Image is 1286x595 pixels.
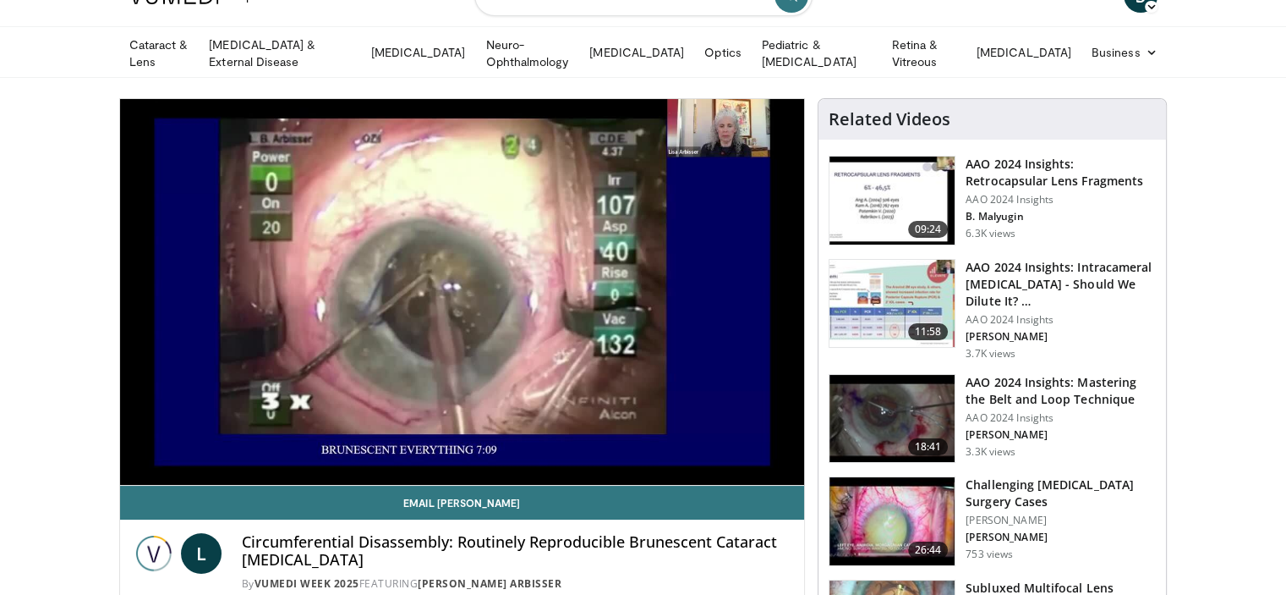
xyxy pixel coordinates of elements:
[966,445,1015,459] p: 3.3K views
[966,514,1156,527] p: [PERSON_NAME]
[966,347,1015,361] p: 3.7K views
[134,533,174,574] img: Vumedi Week 2025
[829,109,950,129] h4: Related Videos
[908,323,949,340] span: 11:58
[694,36,751,69] a: Optics
[966,374,1156,408] h3: AAO 2024 Insights: Mastering the Belt and Loop Technique
[752,36,882,70] a: Pediatric & [MEDICAL_DATA]
[829,260,955,348] img: de733f49-b136-4bdc-9e00-4021288efeb7.150x105_q85_crop-smart_upscale.jpg
[579,36,694,69] a: [MEDICAL_DATA]
[966,227,1015,240] p: 6.3K views
[829,156,1156,245] a: 09:24 AAO 2024 Insights: Retrocapsular Lens Fragments AAO 2024 Insights B. Malyugin 6.3K views
[418,576,561,591] a: [PERSON_NAME] Arbisser
[120,486,805,520] a: Email [PERSON_NAME]
[829,374,1156,464] a: 18:41 AAO 2024 Insights: Mastering the Belt and Loop Technique AAO 2024 Insights [PERSON_NAME] 3....
[199,36,360,70] a: [MEDICAL_DATA] & External Disease
[829,259,1156,361] a: 11:58 AAO 2024 Insights: Intracameral [MEDICAL_DATA] - Should We Dilute It? … AAO 2024 Insights [...
[829,375,955,463] img: 22a3a3a3-03de-4b31-bd81-a17540334f4a.150x105_q85_crop-smart_upscale.jpg
[120,99,805,486] video-js: Video Player
[966,36,1081,69] a: [MEDICAL_DATA]
[829,477,955,565] img: 05a6f048-9eed-46a7-93e1-844e43fc910c.150x105_q85_crop-smart_upscale.jpg
[966,548,1013,561] p: 753 views
[966,428,1156,442] p: [PERSON_NAME]
[119,36,200,70] a: Cataract & Lens
[966,210,1156,223] p: B. Malyugin
[360,36,475,69] a: [MEDICAL_DATA]
[908,221,949,238] span: 09:24
[966,477,1156,510] h3: Challenging [MEDICAL_DATA] Surgery Cases
[908,438,949,455] span: 18:41
[475,36,579,70] a: Neuro-Ophthalmology
[966,259,1156,310] h3: AAO 2024 Insights: Intracameral [MEDICAL_DATA] - Should We Dilute It? …
[829,477,1156,566] a: 26:44 Challenging [MEDICAL_DATA] Surgery Cases [PERSON_NAME] [PERSON_NAME] 753 views
[882,36,966,70] a: Retina & Vitreous
[1081,36,1168,69] a: Business
[966,330,1156,344] p: [PERSON_NAME]
[181,533,222,574] a: L
[966,156,1156,190] h3: AAO 2024 Insights: Retrocapsular Lens Fragments
[242,576,791,592] div: By FEATURING
[908,542,949,559] span: 26:44
[966,531,1156,544] p: [PERSON_NAME]
[829,157,955,245] img: 01f52a5c-6a53-4eb2-8a1d-dad0d168ea80.150x105_q85_crop-smart_upscale.jpg
[966,411,1156,425] p: AAO 2024 Insights
[254,576,359,591] a: Vumedi Week 2025
[966,193,1156,207] p: AAO 2024 Insights
[966,313,1156,327] p: AAO 2024 Insights
[242,533,791,570] h4: Circumferential Disassembly: Routinely Reproducible Brunescent Cataract [MEDICAL_DATA]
